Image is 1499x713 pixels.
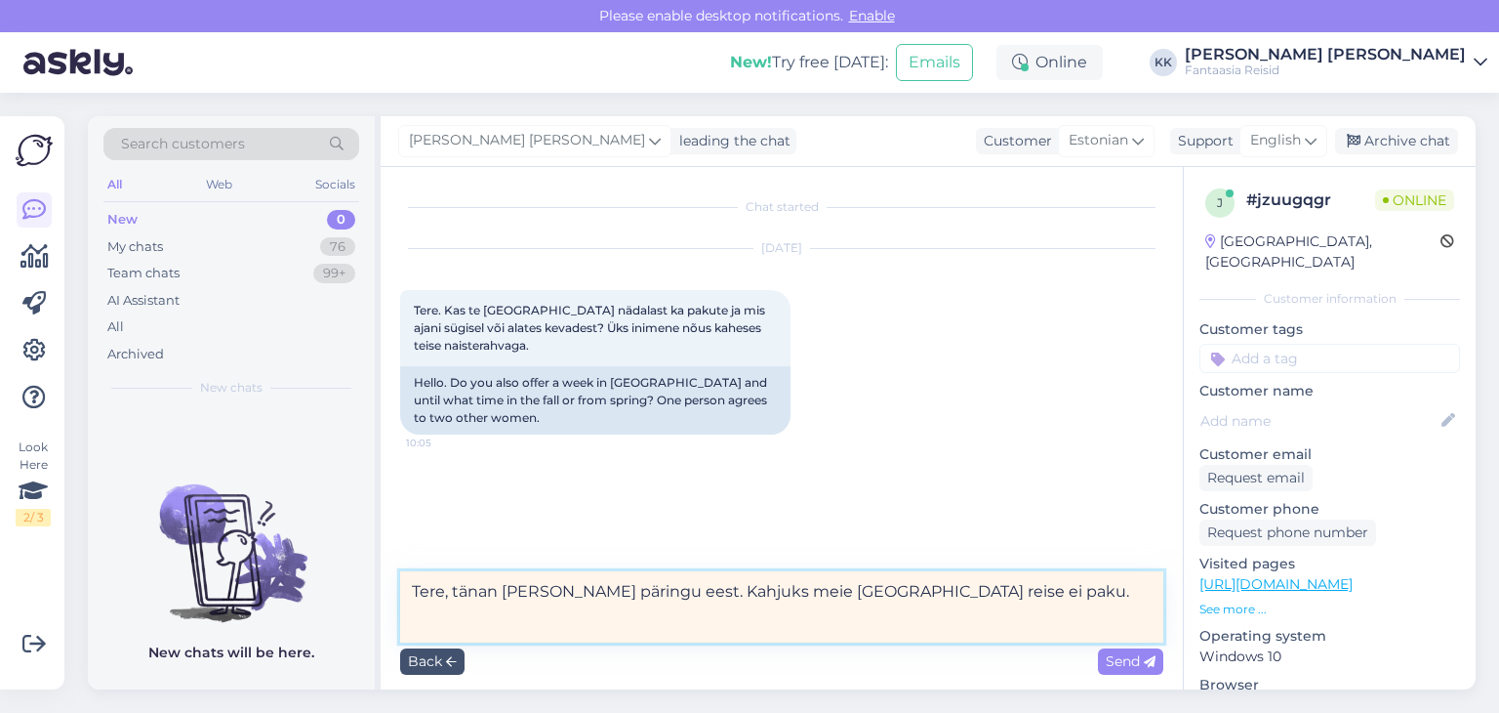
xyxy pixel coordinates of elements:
[1199,444,1460,465] p: Customer email
[327,210,355,230] div: 0
[409,130,645,151] span: [PERSON_NAME] [PERSON_NAME]
[1217,195,1223,210] span: j
[1205,231,1440,273] div: [GEOGRAPHIC_DATA], [GEOGRAPHIC_DATA]
[414,303,768,353] span: Tere. Kas te [GEOGRAPHIC_DATA] nädalast ka pakute ja mis ajani sügisel või alates kevadest? Üks i...
[107,210,138,230] div: New
[1150,49,1177,76] div: KK
[103,172,126,197] div: All
[1199,626,1460,647] p: Operating system
[107,345,164,364] div: Archived
[406,436,479,450] span: 10:05
[1199,675,1460,695] p: Browser
[1106,652,1155,670] span: Send
[1199,601,1460,618] p: See more ...
[107,291,180,311] div: AI Assistant
[1199,520,1376,546] div: Request phone number
[1170,131,1234,151] div: Support
[313,264,355,283] div: 99+
[1375,189,1454,211] span: Online
[843,7,901,24] span: Enable
[1200,410,1438,432] input: Add name
[107,317,124,337] div: All
[200,379,263,397] span: New chats
[976,131,1052,151] div: Customer
[1199,554,1460,574] p: Visited pages
[400,649,465,675] div: Back
[400,198,1163,216] div: Chat started
[896,44,973,81] button: Emails
[121,134,245,154] span: Search customers
[996,45,1103,80] div: Online
[730,53,772,71] b: New!
[1199,647,1460,667] p: Windows 10
[400,571,1163,643] textarea: Tere, tänan [PERSON_NAME] päringu eest. Kahjuks meie [GEOGRAPHIC_DATA] reise ei paku.
[320,237,355,257] div: 76
[1199,290,1460,308] div: Customer information
[1199,381,1460,401] p: Customer name
[1250,130,1301,151] span: English
[1185,47,1466,63] div: [PERSON_NAME] [PERSON_NAME]
[107,264,180,283] div: Team chats
[16,132,53,169] img: Askly Logo
[1199,319,1460,340] p: Customer tags
[1199,465,1313,491] div: Request email
[16,439,51,526] div: Look Here
[202,172,236,197] div: Web
[311,172,359,197] div: Socials
[400,239,1163,257] div: [DATE]
[107,237,163,257] div: My chats
[1335,128,1458,154] div: Archive chat
[148,643,314,663] p: New chats will be here.
[88,449,375,625] img: No chats
[671,131,790,151] div: leading the chat
[1246,189,1375,212] div: # jzuugqgr
[1185,47,1487,78] a: [PERSON_NAME] [PERSON_NAME]Fantaasia Reisid
[1185,63,1466,78] div: Fantaasia Reisid
[1199,575,1353,593] a: [URL][DOMAIN_NAME]
[400,366,790,435] div: Hello. Do you also offer a week in [GEOGRAPHIC_DATA] and until what time in the fall or from spri...
[1069,130,1128,151] span: Estonian
[1199,499,1460,520] p: Customer phone
[16,509,51,526] div: 2 / 3
[730,51,888,74] div: Try free [DATE]:
[1199,344,1460,373] input: Add a tag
